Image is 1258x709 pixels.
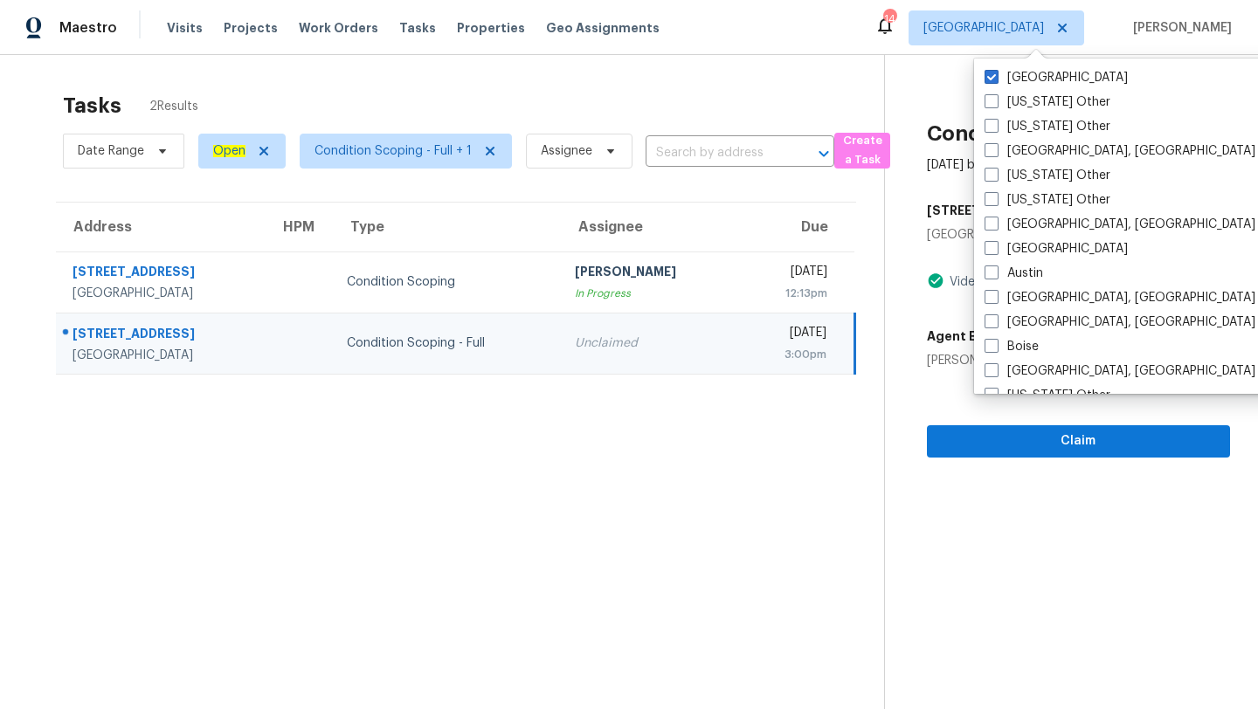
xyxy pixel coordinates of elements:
div: In Progress [575,285,724,302]
span: 2 Results [149,98,198,115]
label: [US_STATE] Other [985,93,1110,111]
span: Visits [167,19,203,37]
label: [US_STATE] Other [985,118,1110,135]
h5: Agent Exp. Partner [927,327,1046,345]
div: [DATE] by 3:00pm [927,156,1031,174]
ah_el_jm_1744035306855: Open [213,145,245,157]
label: [US_STATE] Other [985,191,1110,209]
h2: Tasks [63,97,121,114]
div: [GEOGRAPHIC_DATA] [73,285,252,302]
div: Unclaimed [575,334,724,352]
div: [PERSON_NAME] [927,352,1046,369]
th: Address [56,203,266,251]
div: 12:13pm [753,285,828,302]
label: Austin [985,265,1043,282]
th: HPM [266,203,333,251]
span: [GEOGRAPHIC_DATA] [923,19,1044,37]
label: [US_STATE] Other [985,167,1110,184]
label: [GEOGRAPHIC_DATA], [GEOGRAPHIC_DATA] [985,313,1255,331]
span: Claim [941,430,1216,452]
div: 14 [883,10,895,28]
button: Create a Task [834,133,890,169]
label: Boise [985,338,1039,355]
span: Work Orders [299,19,378,37]
div: [STREET_ADDRESS] [73,325,252,347]
span: Tasks [399,22,436,34]
div: [GEOGRAPHIC_DATA] [73,347,252,364]
div: [PERSON_NAME] [575,263,724,285]
label: [GEOGRAPHIC_DATA] [985,240,1128,258]
span: Geo Assignments [546,19,660,37]
label: [US_STATE] Other [985,387,1110,404]
label: [GEOGRAPHIC_DATA], [GEOGRAPHIC_DATA] [985,289,1255,306]
div: Condition Scoping [347,273,547,291]
input: Search by address [646,140,785,167]
div: [DATE] [753,324,826,346]
span: Create a Task [843,131,881,171]
h5: [STREET_ADDRESS] [927,202,1049,219]
div: 3:00pm [753,346,826,363]
span: Projects [224,19,278,37]
div: Condition Scoping - Full [347,334,547,352]
span: [PERSON_NAME] [1126,19,1232,37]
label: [GEOGRAPHIC_DATA] [985,69,1128,86]
div: [STREET_ADDRESS] [73,263,252,285]
th: Type [333,203,561,251]
span: Properties [457,19,525,37]
span: Condition Scoping - Full + 1 [314,142,472,160]
div: Videos [944,273,989,291]
div: [DATE] [753,263,828,285]
button: Claim [927,425,1230,458]
th: Assignee [561,203,738,251]
label: [GEOGRAPHIC_DATA], [GEOGRAPHIC_DATA] [985,362,1255,380]
img: Artifact Present Icon [927,272,944,290]
h2: Condition Scoping - Full [927,125,1169,142]
label: [GEOGRAPHIC_DATA], [GEOGRAPHIC_DATA] [985,142,1255,160]
span: Maestro [59,19,117,37]
button: Open [812,141,836,166]
div: [GEOGRAPHIC_DATA] [927,226,1230,244]
span: Date Range [78,142,144,160]
span: Assignee [541,142,592,160]
label: [GEOGRAPHIC_DATA], [GEOGRAPHIC_DATA] [985,216,1255,233]
th: Due [739,203,855,251]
